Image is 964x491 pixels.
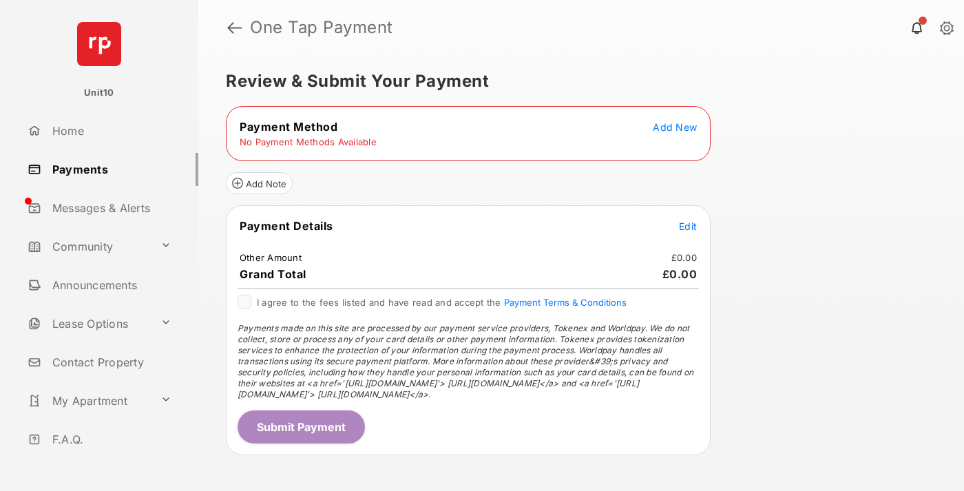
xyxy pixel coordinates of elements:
[84,86,114,100] p: Unit10
[257,297,627,308] span: I agree to the fees listed and have read and accept the
[239,136,377,148] td: No Payment Methods Available
[238,323,693,399] span: Payments made on this site are processed by our payment service providers, Tokenex and Worldpay. ...
[671,251,698,264] td: £0.00
[240,219,333,233] span: Payment Details
[662,267,698,281] span: £0.00
[240,120,337,134] span: Payment Method
[226,172,293,194] button: Add Note
[238,410,365,443] button: Submit Payment
[22,191,198,224] a: Messages & Alerts
[22,114,198,147] a: Home
[679,220,697,232] span: Edit
[679,219,697,233] button: Edit
[22,384,155,417] a: My Apartment
[504,297,627,308] button: I agree to the fees listed and have read and accept the
[240,267,306,281] span: Grand Total
[77,22,121,66] img: svg+xml;base64,PHN2ZyB4bWxucz0iaHR0cDovL3d3dy53My5vcmcvMjAwMC9zdmciIHdpZHRoPSI2NCIgaGVpZ2h0PSI2NC...
[653,120,697,134] button: Add New
[250,19,393,36] strong: One Tap Payment
[22,230,155,263] a: Community
[239,251,302,264] td: Other Amount
[22,307,155,340] a: Lease Options
[226,73,925,90] h5: Review & Submit Your Payment
[653,121,697,133] span: Add New
[22,153,198,186] a: Payments
[22,346,198,379] a: Contact Property
[22,269,198,302] a: Announcements
[22,423,198,456] a: F.A.Q.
